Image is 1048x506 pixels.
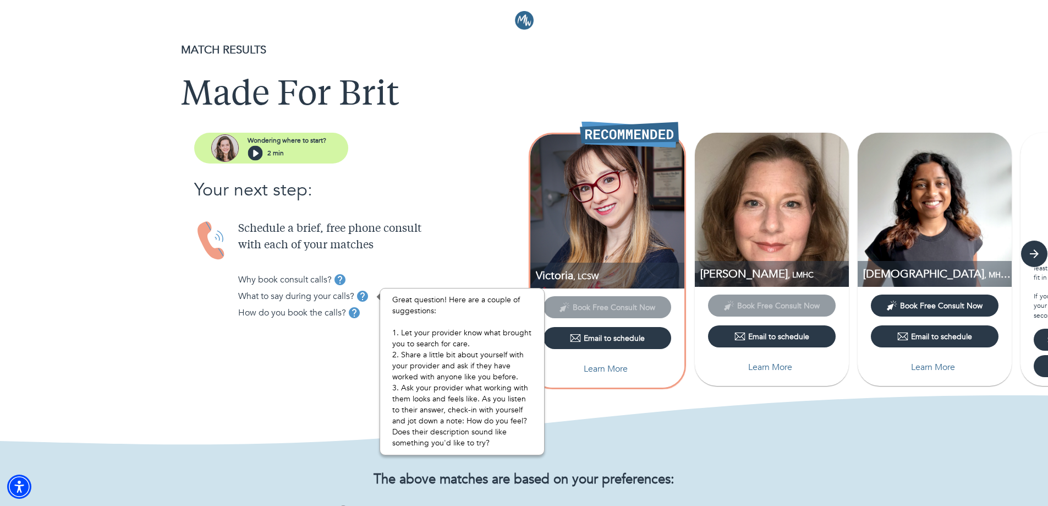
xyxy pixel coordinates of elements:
button: tooltip [332,271,348,288]
p: Schedule a brief, free phone consult with each of your matches [238,221,524,254]
div: Email to schedule [897,331,972,342]
img: Michelle Spellacy profile [695,133,849,287]
img: Jahnavi Polumahanti profile [858,133,1012,287]
span: , LMHC [788,270,814,280]
div: Email to schedule [570,333,645,344]
p: LMHC [700,266,849,281]
p: 2 min [267,148,284,158]
button: Book Free Consult Now [871,295,998,317]
button: Email to schedule [871,325,998,347]
p: Learn More [911,361,955,374]
button: Learn More [708,356,836,378]
button: Learn More [544,358,671,380]
h1: Made For Brit [181,76,868,116]
img: Logo [515,11,534,30]
p: Learn More [748,361,792,374]
button: tooltip [346,304,363,321]
img: Recommended Therapist [580,121,679,148]
h2: The above matches are based on your preferences: [181,472,868,488]
button: Learn More [871,356,998,378]
p: MATCH RESULTS [181,42,868,58]
button: assistantWondering where to start?2 min [194,133,348,164]
button: tooltip [354,288,371,304]
img: Victoria Goldenberg profile [530,134,684,289]
p: How do you book the calls? [238,306,346,319]
img: Handset [194,221,229,261]
p: What to say during your calls? [238,290,354,303]
span: , LCSW [573,271,599,282]
button: Email to schedule [544,327,671,349]
p: MHC-LP [863,266,1012,281]
p: Wondering where to start? [248,135,326,145]
img: assistant [211,134,239,162]
p: Great question! Here are a couple of suggestions: 1. Let your provider know what brought you to s... [392,295,532,449]
p: Why book consult calls? [238,273,332,286]
p: Your next step: [194,177,524,203]
span: , MHC-LP [984,266,1017,281]
div: Accessibility Menu [7,475,31,499]
div: Email to schedule [734,331,809,342]
button: Email to schedule [708,325,836,347]
p: Victoria [536,268,684,283]
span: This provider has not yet shared their calendar link. Please email the provider to schedule [708,300,836,311]
p: Learn More [584,362,628,376]
span: Book Free Consult Now [900,301,983,311]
